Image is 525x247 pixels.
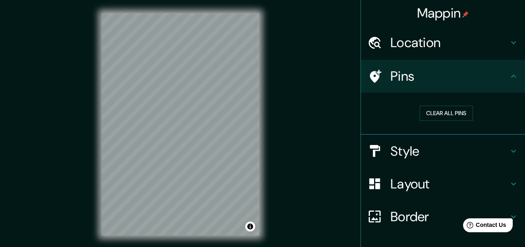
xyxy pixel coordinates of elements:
[390,143,509,159] h4: Style
[361,60,525,93] div: Pins
[102,13,259,236] canvas: Map
[390,208,509,225] h4: Border
[420,106,473,121] button: Clear all pins
[361,135,525,168] div: Style
[245,222,255,231] button: Toggle attribution
[452,215,516,238] iframe: Help widget launcher
[361,168,525,200] div: Layout
[390,68,509,84] h4: Pins
[462,11,469,18] img: pin-icon.png
[417,5,469,21] h4: Mappin
[361,26,525,59] div: Location
[390,176,509,192] h4: Layout
[361,200,525,233] div: Border
[390,34,509,51] h4: Location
